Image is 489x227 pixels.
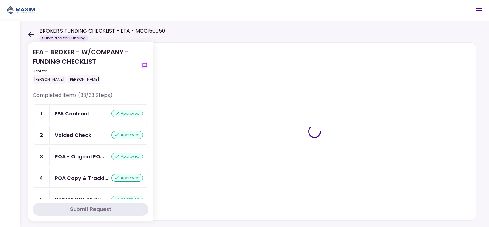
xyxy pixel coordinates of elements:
button: Open menu [471,3,486,18]
div: 2 [33,126,50,144]
div: 3 [33,147,50,166]
div: approved [111,196,143,203]
div: Voided Check [55,131,91,139]
div: EFA Contract [55,110,89,118]
div: [PERSON_NAME] [67,75,100,84]
h1: BROKER'S FUNDING CHECKLIST - EFA - MCC150050 [39,27,165,35]
a: 4POA Copy & Tracking Receiptapproved [33,169,148,188]
div: approved [111,110,143,117]
div: EFA - BROKER - W/COMPANY - FUNDING CHECKLIST [33,47,138,84]
a: 2Voided Checkapproved [33,126,148,145]
div: approved [111,153,143,160]
div: Debtor CDL or Driver License [55,196,105,204]
button: show-messages [141,62,148,69]
a: 1EFA Contractapproved [33,104,148,123]
a: 3POA - Original POA (not CA or GA)approved [33,147,148,166]
div: [PERSON_NAME] [33,75,66,84]
div: Submitted for Funding [39,35,88,41]
a: 5Debtor CDL or Driver Licenseapproved [33,190,148,209]
div: Sent to: [33,68,138,74]
div: POA - Original POA (not CA or GA) [55,153,104,161]
div: 4 [33,169,50,187]
img: Partner icon [6,5,35,15]
div: 5 [33,190,50,209]
div: Submit Request [70,206,111,213]
div: approved [111,174,143,182]
button: Submit Request [33,203,148,216]
div: Completed items (33/33 Steps) [33,91,148,104]
div: approved [111,131,143,139]
div: 1 [33,105,50,123]
div: POA Copy & Tracking Receipt [55,174,108,182]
